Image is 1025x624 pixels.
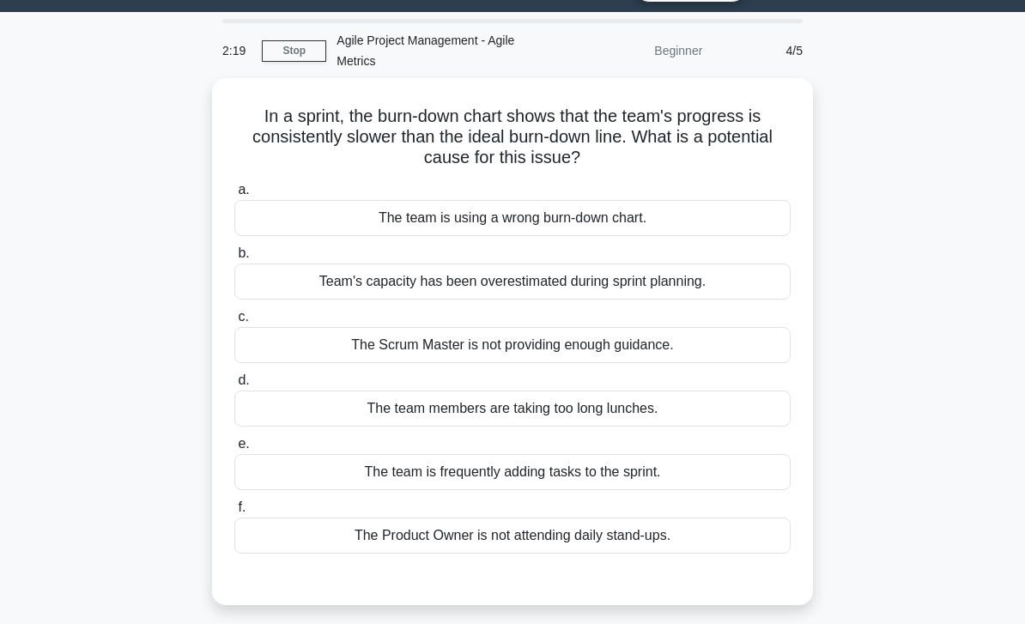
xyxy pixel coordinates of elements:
[234,454,791,490] div: The team is frequently adding tasks to the sprint.
[233,106,792,169] h5: In a sprint, the burn-down chart shows that the team's progress is consistently slower than the i...
[262,40,326,62] a: Stop
[212,33,262,68] div: 2:19
[238,245,249,260] span: b.
[234,518,791,554] div: The Product Owner is not attending daily stand-ups.
[234,200,791,236] div: The team is using a wrong burn-down chart.
[713,33,813,68] div: 4/5
[326,23,562,78] div: Agile Project Management - Agile Metrics
[238,500,246,514] span: f.
[238,373,249,387] span: d.
[234,391,791,427] div: The team members are taking too long lunches.
[238,436,249,451] span: e.
[238,182,249,197] span: a.
[234,327,791,363] div: The Scrum Master is not providing enough guidance.
[562,33,713,68] div: Beginner
[238,309,248,324] span: c.
[234,264,791,300] div: Team's capacity has been overestimated during sprint planning.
